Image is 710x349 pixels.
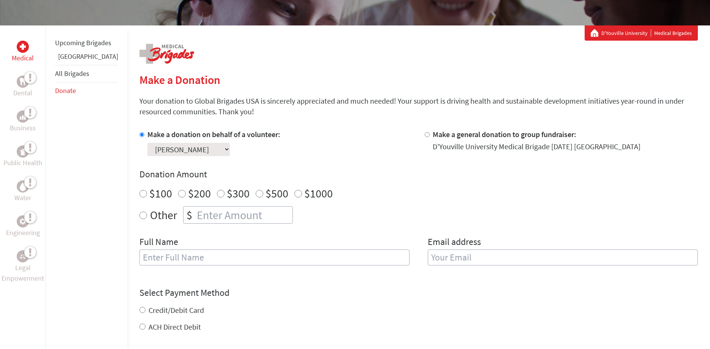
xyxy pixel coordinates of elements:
[2,250,44,284] a: Legal EmpowermentLegal Empowerment
[13,76,32,98] a: DentalDental
[17,215,29,227] div: Engineering
[17,111,29,123] div: Business
[139,168,698,180] h4: Donation Amount
[3,145,42,168] a: Public HealthPublic Health
[3,158,42,168] p: Public Health
[2,262,44,284] p: Legal Empowerment
[149,305,204,315] label: Credit/Debit Card
[17,180,29,193] div: Water
[6,215,40,238] a: EngineeringEngineering
[14,180,31,203] a: WaterWater
[20,44,26,50] img: Medical
[139,96,698,117] p: Your donation to Global Brigades USA is sincerely appreciated and much needed! Your support is dr...
[428,236,481,250] label: Email address
[139,44,194,64] img: logo-medical.png
[227,186,250,201] label: $300
[55,82,118,99] li: Donate
[266,186,288,201] label: $500
[17,76,29,88] div: Dental
[12,41,34,63] a: MedicalMedical
[20,148,26,155] img: Public Health
[55,38,111,47] a: Upcoming Brigades
[12,53,34,63] p: Medical
[58,52,118,61] a: [GEOGRAPHIC_DATA]
[149,322,201,332] label: ACH Direct Debit
[17,250,29,262] div: Legal Empowerment
[433,129,576,139] label: Make a general donation to group fundraiser:
[14,193,31,203] p: Water
[139,73,698,87] h2: Make a Donation
[17,145,29,158] div: Public Health
[147,129,280,139] label: Make a donation on behalf of a volunteer:
[188,186,211,201] label: $200
[304,186,333,201] label: $1000
[10,111,36,133] a: BusinessBusiness
[20,114,26,120] img: Business
[20,254,26,259] img: Legal Empowerment
[601,29,651,37] a: D'Youville University
[139,236,178,250] label: Full Name
[20,78,26,85] img: Dental
[139,287,698,299] h4: Select Payment Method
[13,88,32,98] p: Dental
[10,123,36,133] p: Business
[55,65,118,82] li: All Brigades
[17,41,29,53] div: Medical
[149,186,172,201] label: $100
[6,227,40,238] p: Engineering
[55,35,118,51] li: Upcoming Brigades
[183,207,195,223] div: $
[433,141,640,152] div: D’Youville University Medical Brigade [DATE] [GEOGRAPHIC_DATA]
[55,86,76,95] a: Donate
[591,29,692,37] div: Medical Brigades
[195,207,293,223] input: Enter Amount
[139,250,410,265] input: Enter Full Name
[428,250,698,265] input: Your Email
[55,51,118,65] li: Belize
[20,218,26,224] img: Engineering
[20,182,26,191] img: Water
[55,69,89,78] a: All Brigades
[150,206,177,224] label: Other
